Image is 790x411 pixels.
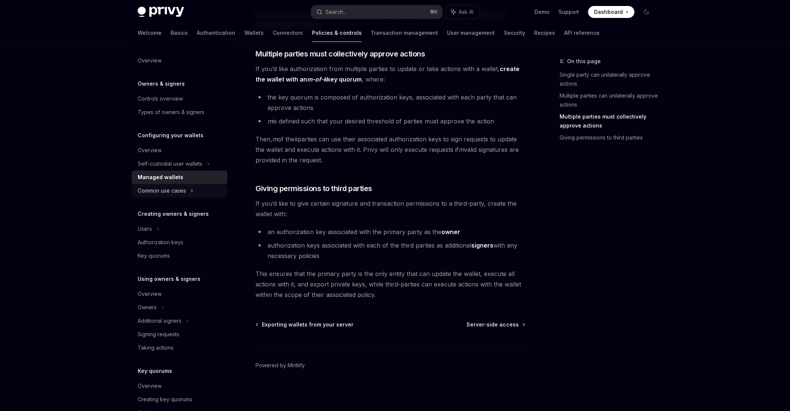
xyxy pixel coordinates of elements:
span: On this page [567,57,601,66]
a: Security [504,24,525,42]
div: Taking actions [138,343,174,352]
a: Basics [171,24,188,42]
span: Giving permissions to third parties [255,183,372,194]
a: Wallets [244,24,264,42]
div: Controls overview [138,94,183,103]
div: Overview [138,289,162,298]
a: Multiple parties can unilaterally approve actions [560,90,658,111]
div: Overview [138,56,162,65]
div: Additional signers [138,316,181,325]
a: API reference [564,24,600,42]
div: Key quorums [138,251,170,260]
h5: Owners & signers [138,79,185,88]
a: Controls overview [132,92,227,105]
a: Taking actions [132,341,227,355]
li: authorization keys associated with each of the third parties as additional with any necessary pol... [255,240,525,261]
a: Single party can unilaterally approve actions [560,69,658,90]
a: Dashboard [588,6,634,18]
div: Users [138,224,152,233]
button: Search...⌘K [311,5,442,19]
span: Multiple parties must collectively approve actions [255,49,425,59]
span: Ask AI [459,8,474,16]
a: Giving permissions to third parties [560,132,658,144]
em: k [294,135,298,143]
div: Managed wallets [138,173,183,182]
div: Common use cases [138,186,186,195]
span: If you’d like to give certain signature and transaction permissions to a third-party, create the ... [255,198,525,219]
span: Dashboard [594,8,623,16]
button: Ask AI [446,5,479,19]
em: m-of-k [307,76,327,83]
a: Multiple parties must collectively approve actions [560,111,658,132]
a: Welcome [138,24,162,42]
a: Types of owners & signers [132,105,227,119]
div: Authorization keys [138,238,183,247]
div: Overview [138,381,162,390]
span: Exporting wallets from your server [262,321,353,328]
div: Signing requests [138,330,179,339]
a: Transaction management [371,24,438,42]
em: m [459,146,464,153]
a: User management [447,24,495,42]
a: Authentication [197,24,235,42]
a: Creating key quorums [132,393,227,406]
a: Overview [132,379,227,393]
a: Demo [535,8,549,16]
button: Toggle dark mode [640,6,652,18]
a: Support [558,8,579,16]
a: Overview [132,54,227,67]
h5: Using owners & signers [138,274,200,283]
span: This ensures that the primary party is the only entity that can update the wallet, execute all ac... [255,269,525,300]
a: Overview [132,287,227,301]
h5: Configuring your wallets [138,131,203,140]
h5: Key quorums [138,366,172,375]
em: m [272,135,278,143]
strong: owner [441,228,460,236]
li: an authorization key associated with the primary party as the [255,227,525,237]
div: Search... [325,7,346,16]
h5: Creating owners & signers [138,209,209,218]
a: Key quorums [132,249,227,263]
a: Authorization keys [132,236,227,249]
span: Server-side access [466,321,519,328]
div: Owners [138,303,157,312]
img: dark logo [138,7,184,17]
div: Overview [138,146,162,155]
a: Recipes [534,24,555,42]
a: Overview [132,144,227,157]
span: ⌘ K [430,9,438,15]
a: Exporting wallets from your server [256,321,353,328]
div: Creating key quorums [138,395,192,404]
div: Types of owners & signers [138,108,204,117]
a: Policies & controls [312,24,362,42]
a: Managed wallets [132,171,227,184]
li: is defined such that your desired threshold of parties must approve the action [255,116,525,126]
li: the key quorum is composed of authorization keys, associated with each party that can approve act... [255,92,525,113]
span: Then, of the parties can use their associated authorization keys to sign requests to update the w... [255,134,525,165]
div: Self-custodial user wallets [138,159,202,168]
a: Powered by Mintlify [255,362,305,369]
a: Signing requests [132,328,227,341]
strong: signers [471,242,493,249]
span: If you’d like authorization from multiple parties to update or take actions with a wallet, , where: [255,64,525,85]
a: Server-side access [466,321,524,328]
em: m [267,117,273,125]
a: Connectors [273,24,303,42]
